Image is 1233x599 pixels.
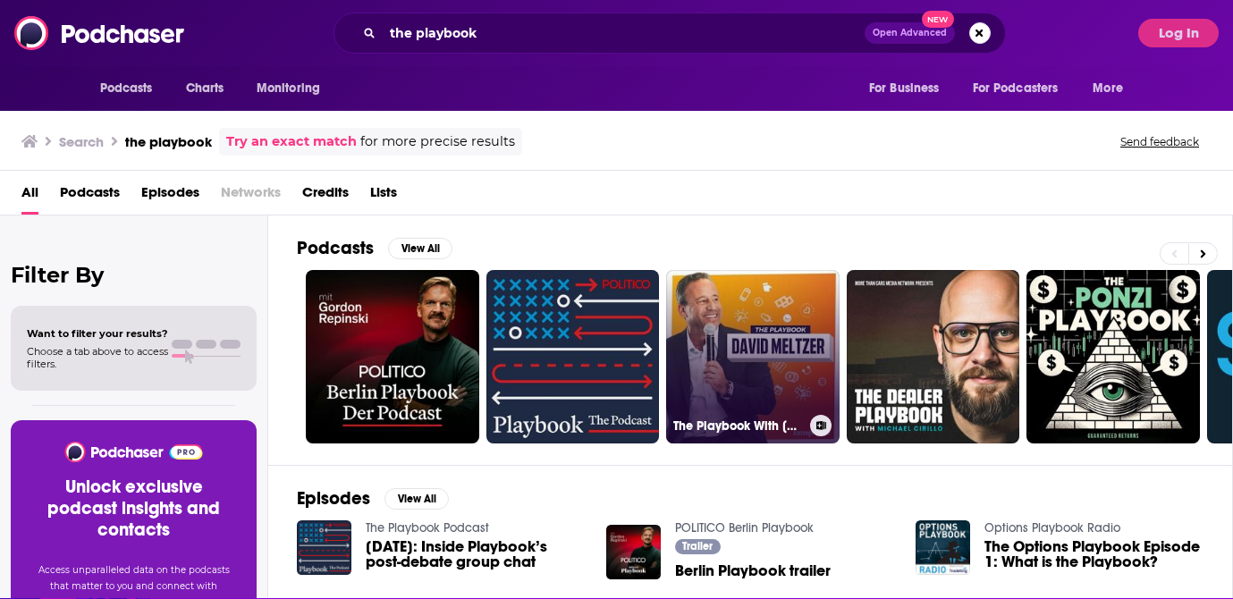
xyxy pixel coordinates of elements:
[59,133,104,150] h3: Search
[682,541,713,552] span: Trailer
[675,520,814,536] a: POLITICO Berlin Playbook
[370,178,397,215] a: Lists
[125,133,212,150] h3: the playbook
[984,520,1120,536] a: Options Playbook Radio
[869,76,940,101] span: For Business
[366,520,489,536] a: The Playbook Podcast
[1138,19,1219,47] button: Log In
[360,131,515,152] span: for more precise results
[14,16,186,50] img: Podchaser - Follow, Share and Rate Podcasts
[226,131,357,152] a: Try an exact match
[27,345,168,370] span: Choose a tab above to access filters.
[1093,76,1123,101] span: More
[384,488,449,510] button: View All
[221,178,281,215] span: Networks
[88,72,176,105] button: open menu
[383,19,865,47] input: Search podcasts, credits, & more...
[857,72,962,105] button: open menu
[11,262,257,288] h2: Filter By
[21,178,38,215] a: All
[973,76,1059,101] span: For Podcasters
[244,72,343,105] button: open menu
[186,76,224,101] span: Charts
[174,72,235,105] a: Charts
[666,270,840,443] a: The Playbook With [PERSON_NAME]
[366,539,585,569] a: August 24, 2023: Inside Playbook’s post-debate group chat
[257,76,320,101] span: Monitoring
[1080,72,1145,105] button: open menu
[961,72,1085,105] button: open menu
[865,22,955,44] button: Open AdvancedNew
[984,539,1203,569] a: The Options Playbook Episode 1: What is the Playbook?
[916,520,970,575] img: The Options Playbook Episode 1: What is the Playbook?
[606,525,661,579] img: Berlin Playbook trailer
[673,418,803,434] h3: The Playbook With [PERSON_NAME]
[60,178,120,215] a: Podcasts
[302,178,349,215] a: Credits
[922,11,954,28] span: New
[873,29,947,38] span: Open Advanced
[297,487,370,510] h2: Episodes
[141,178,199,215] a: Episodes
[297,237,374,259] h2: Podcasts
[297,520,351,575] img: August 24, 2023: Inside Playbook’s post-debate group chat
[297,487,449,510] a: EpisodesView All
[100,76,153,101] span: Podcasts
[63,442,204,462] img: Podchaser - Follow, Share and Rate Podcasts
[388,238,452,259] button: View All
[27,327,168,340] span: Want to filter your results?
[366,539,585,569] span: [DATE]: Inside Playbook’s post-debate group chat
[297,237,452,259] a: PodcastsView All
[334,13,1006,54] div: Search podcasts, credits, & more...
[1115,134,1204,149] button: Send feedback
[675,563,831,578] a: Berlin Playbook trailer
[32,477,235,541] h3: Unlock exclusive podcast insights and contacts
